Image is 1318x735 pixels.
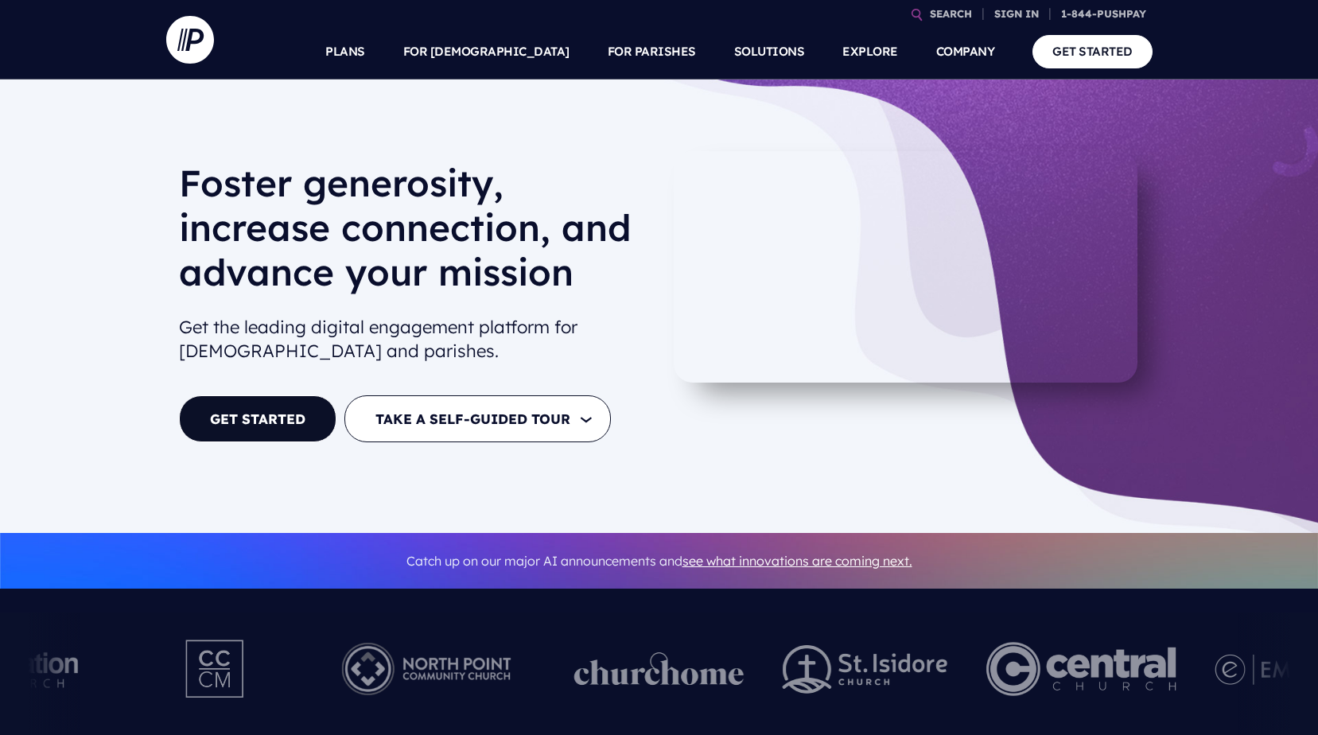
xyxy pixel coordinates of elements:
[783,645,948,694] img: pp_logos_2
[842,24,898,80] a: EXPLORE
[574,652,745,686] img: pp_logos_1
[344,395,611,442] button: TAKE A SELF-GUIDED TOUR
[179,309,647,371] h2: Get the leading digital engagement platform for [DEMOGRAPHIC_DATA] and parishes.
[317,625,536,713] img: Pushpay_Logo__NorthPoint
[153,625,278,713] img: Pushpay_Logo__CCM
[179,543,1140,579] p: Catch up on our major AI announcements and
[1032,35,1153,68] a: GET STARTED
[986,625,1176,713] img: Central Church Henderson NV
[179,161,647,307] h1: Foster generosity, increase connection, and advance your mission
[682,553,912,569] a: see what innovations are coming next.
[936,24,995,80] a: COMPANY
[325,24,365,80] a: PLANS
[734,24,805,80] a: SOLUTIONS
[179,395,336,442] a: GET STARTED
[608,24,696,80] a: FOR PARISHES
[403,24,570,80] a: FOR [DEMOGRAPHIC_DATA]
